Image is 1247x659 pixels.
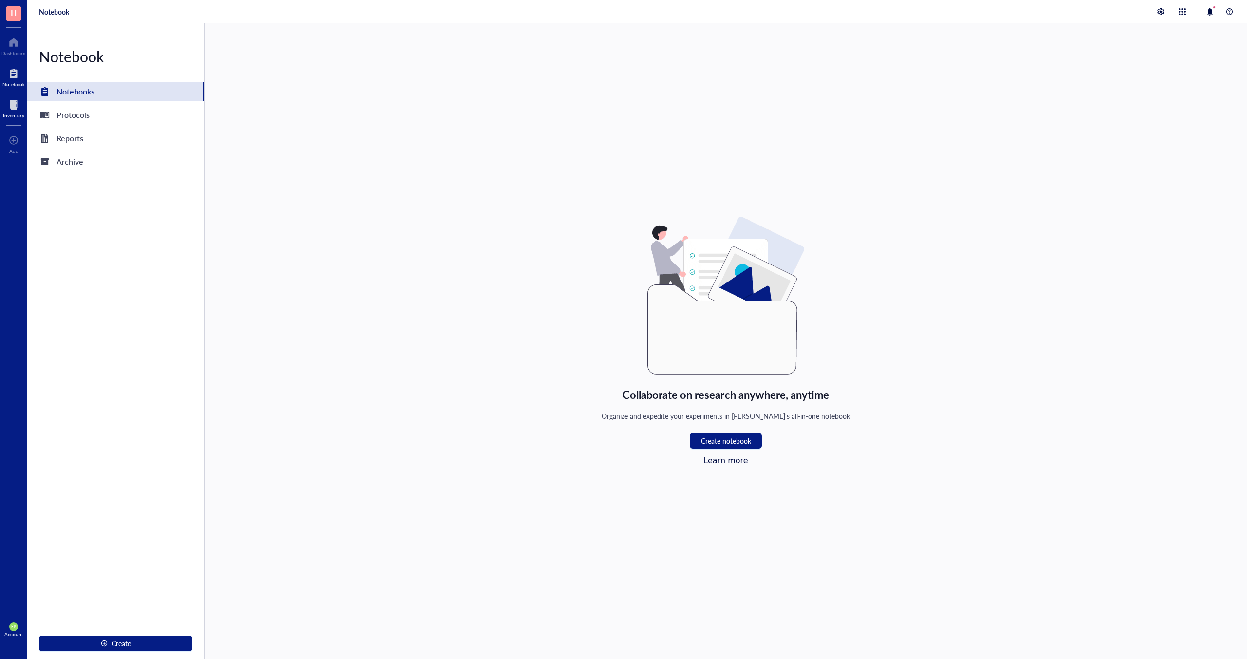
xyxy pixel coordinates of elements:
[39,636,192,651] button: Create
[39,7,69,16] a: Notebook
[27,82,204,101] a: Notebooks
[2,81,25,87] div: Notebook
[27,152,204,171] a: Archive
[701,437,751,445] span: Create notebook
[11,624,16,629] span: EP
[57,108,90,122] div: Protocols
[27,105,204,125] a: Protocols
[602,411,850,421] div: Organize and expedite your experiments in [PERSON_NAME]'s all-in-one notebook
[27,129,204,148] a: Reports
[9,148,19,154] div: Add
[3,97,24,118] a: Inventory
[27,47,204,66] div: Notebook
[1,35,26,56] a: Dashboard
[57,132,83,145] div: Reports
[11,6,17,19] span: H
[2,66,25,87] a: Notebook
[57,85,94,98] div: Notebooks
[3,113,24,118] div: Inventory
[1,50,26,56] div: Dashboard
[623,386,830,403] div: Collaborate on research anywhere, anytime
[703,456,748,465] a: Learn more
[647,217,804,375] img: Empty state
[57,155,83,169] div: Archive
[690,433,762,449] button: Create notebook
[4,631,23,637] div: Account
[112,640,131,647] span: Create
